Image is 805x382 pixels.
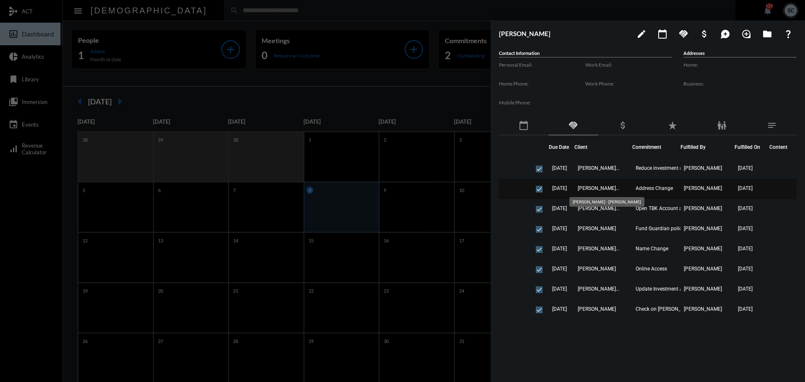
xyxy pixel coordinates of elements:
span: Online Access [636,266,667,272]
mat-icon: attach_money [699,29,709,39]
span: [PERSON_NAME] - [PERSON_NAME] [578,286,620,292]
label: Mobile Phone: [499,99,585,106]
mat-icon: calendar_today [657,29,667,39]
mat-icon: star_rate [667,120,678,130]
span: [DATE] [738,326,753,332]
mat-icon: attach_money [618,120,628,130]
span: [PERSON_NAME] - [PERSON_NAME] [578,246,620,252]
div: [PERSON_NAME] - [PERSON_NAME] [569,197,644,207]
button: Add Business [696,25,713,42]
th: Content [765,135,797,159]
span: [DATE] [552,246,567,252]
span: [DATE] [552,205,567,211]
span: [PERSON_NAME] [578,266,616,272]
mat-icon: loupe [741,29,751,39]
span: [PERSON_NAME] - [PERSON_NAME] [578,185,620,191]
span: [DATE] [552,306,567,312]
span: [PERSON_NAME] [684,226,722,231]
button: Archives [759,25,776,42]
mat-icon: edit [636,29,647,39]
span: [DATE] [552,266,567,272]
span: [DATE] [738,286,753,292]
span: [DATE] [552,326,567,332]
button: Add Commitment [675,25,692,42]
h3: [PERSON_NAME] [499,30,629,37]
span: [PERSON_NAME] [578,326,616,332]
th: Due Date [549,135,574,159]
label: Home: [683,62,797,68]
span: [DATE] [552,226,567,231]
span: [DATE] [552,165,567,171]
span: [PERSON_NAME] [684,326,722,332]
span: [PERSON_NAME] - [PERSON_NAME] [578,165,620,171]
span: Update Investment Account Drips [636,286,712,292]
span: Address Change [636,185,673,191]
span: [PERSON_NAME] [578,306,616,312]
th: Fulfilled On [735,135,765,159]
button: Add Mention [717,25,734,42]
span: Name Change [636,246,668,252]
button: Add meeting [654,25,671,42]
span: [PERSON_NAME] [684,246,722,252]
th: Commitment [632,135,680,159]
span: [PERSON_NAME] [684,266,722,272]
mat-icon: calendar_today [519,120,529,130]
span: Fund Guardian policies from HUB account [636,226,719,231]
mat-icon: question_mark [783,29,793,39]
span: [PERSON_NAME] [684,205,722,211]
span: Open TBK Account and update distribution amounts [636,205,719,211]
span: [DATE] [738,205,753,211]
label: Business: [683,81,797,87]
span: Link [PERSON_NAME] policy to the LBS [636,326,719,332]
mat-icon: notes [767,120,777,130]
label: Home Phone: [499,81,585,87]
mat-icon: maps_ugc [720,29,730,39]
span: [DATE] [552,286,567,292]
span: [DATE] [738,226,753,231]
span: Reduce investment account contributions [636,165,719,171]
span: [DATE] [738,165,753,171]
button: Add Introduction [738,25,755,42]
span: [PERSON_NAME] [684,306,722,312]
button: edit person [633,25,650,42]
span: Check on [PERSON_NAME]'s policy status [636,306,719,312]
span: [PERSON_NAME] [684,185,722,191]
mat-icon: handshake [678,29,688,39]
span: [DATE] [738,185,753,191]
h5: Contact Information [499,50,672,57]
span: [PERSON_NAME] [578,226,616,231]
button: What If? [780,25,797,42]
span: [DATE] [738,306,753,312]
h5: Addresses [683,50,797,57]
span: [PERSON_NAME] [684,286,722,292]
span: [PERSON_NAME] [684,165,722,171]
th: Client [574,135,633,159]
mat-icon: folder [762,29,772,39]
span: [DATE] [738,246,753,252]
span: [DATE] [552,185,567,191]
label: Work Email: [585,62,672,68]
span: [DATE] [738,266,753,272]
label: Work Phone: [585,81,672,87]
th: Fulfilled By [680,135,734,159]
label: Personal Email: [499,62,585,68]
mat-icon: handshake [568,120,578,130]
mat-icon: family_restroom [717,120,727,130]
